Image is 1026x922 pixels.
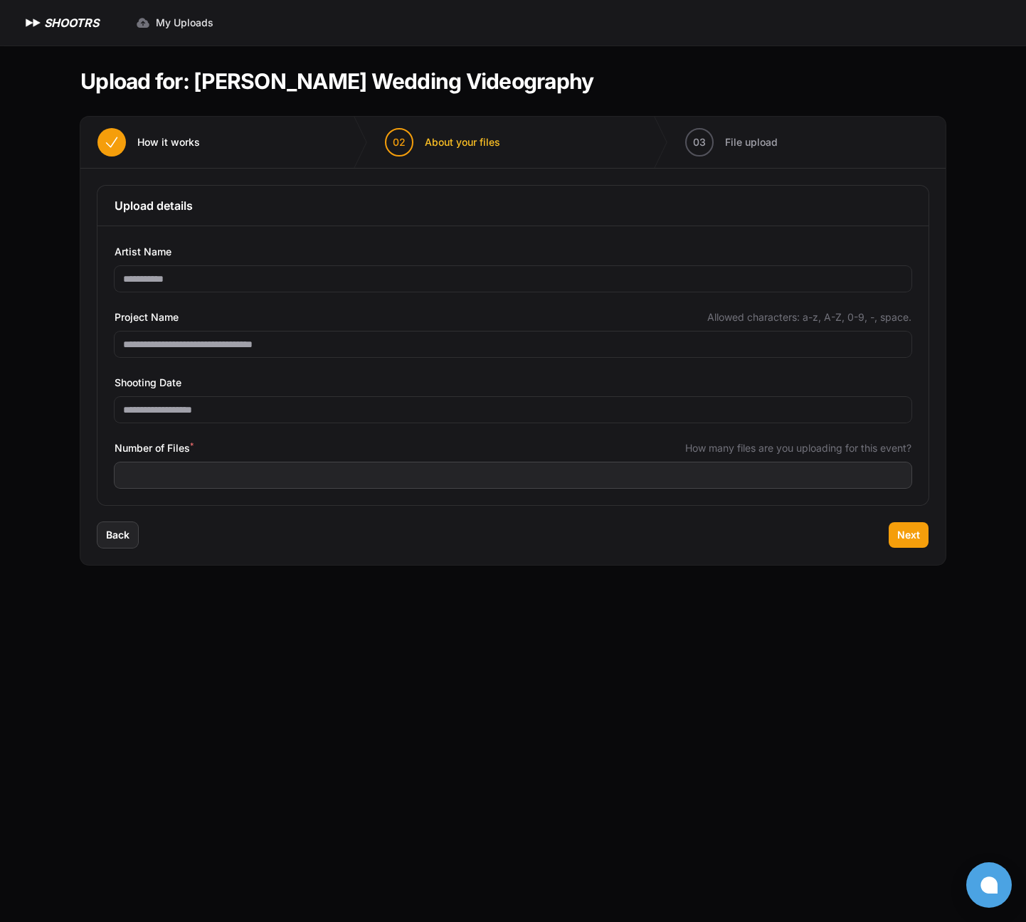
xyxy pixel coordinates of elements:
[693,135,706,149] span: 03
[393,135,406,149] span: 02
[106,528,129,542] span: Back
[115,309,179,326] span: Project Name
[368,117,517,168] button: 02 About your files
[707,310,911,324] span: Allowed characters: a-z, A-Z, 0-9, -, space.
[23,14,44,31] img: SHOOTRS
[425,135,500,149] span: About your files
[127,10,222,36] a: My Uploads
[668,117,795,168] button: 03 File upload
[897,528,920,542] span: Next
[137,135,200,149] span: How it works
[156,16,213,30] span: My Uploads
[115,374,181,391] span: Shooting Date
[725,135,778,149] span: File upload
[80,117,217,168] button: How it works
[889,522,929,548] button: Next
[23,14,99,31] a: SHOOTRS SHOOTRS
[685,441,911,455] span: How many files are you uploading for this event?
[115,440,194,457] span: Number of Files
[966,862,1012,908] button: Open chat window
[97,522,138,548] button: Back
[115,243,171,260] span: Artist Name
[44,14,99,31] h1: SHOOTRS
[115,197,911,214] h3: Upload details
[80,68,593,94] h1: Upload for: [PERSON_NAME] Wedding Videography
